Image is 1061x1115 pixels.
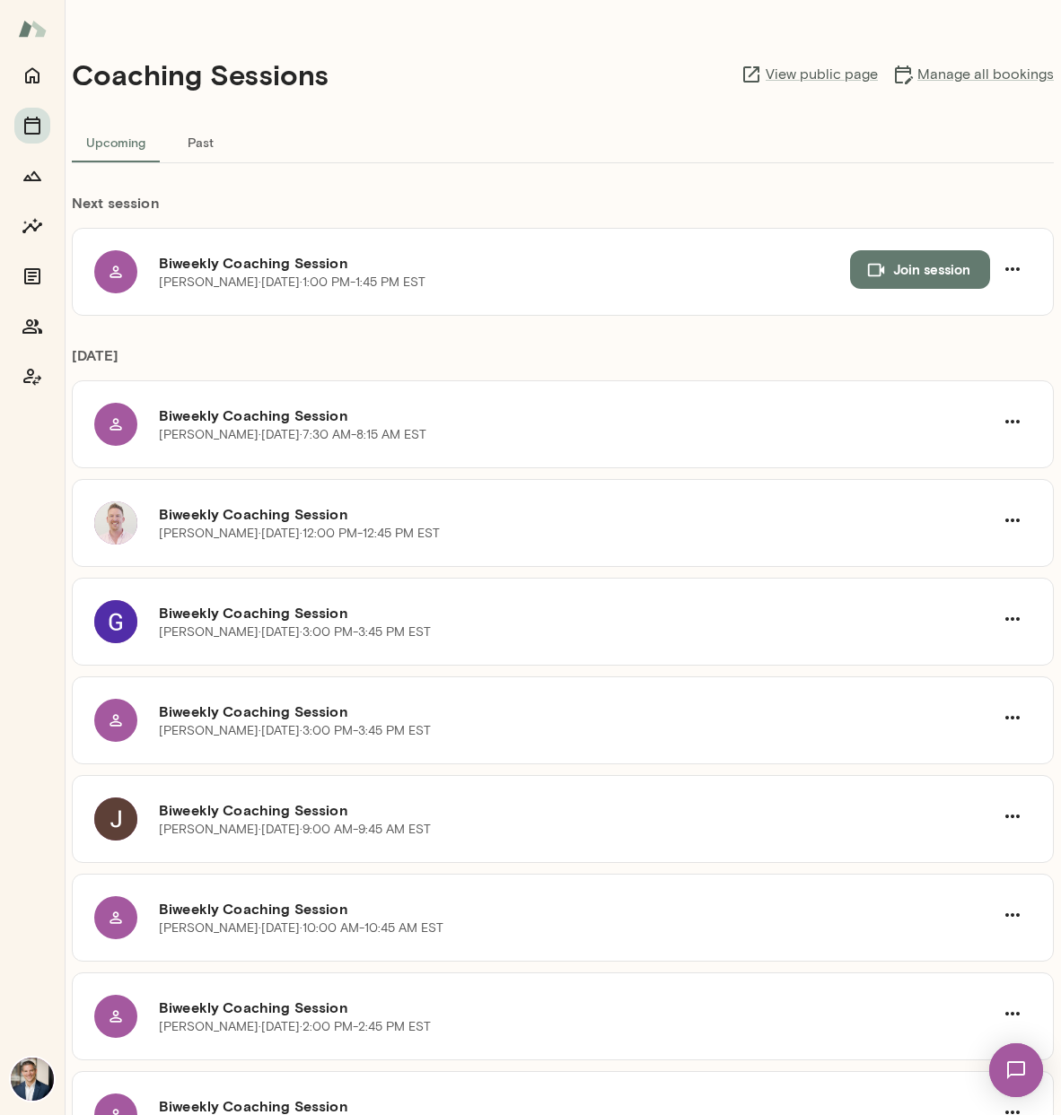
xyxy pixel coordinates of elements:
[14,208,50,244] button: Insights
[159,1018,431,1036] p: [PERSON_NAME] · [DATE] · 2:00 PM-2:45 PM EST
[159,274,425,292] p: [PERSON_NAME] · [DATE] · 1:00 PM-1:45 PM EST
[159,701,994,722] h6: Biweekly Coaching Session
[741,64,878,85] a: View public page
[14,158,50,194] button: Growth Plan
[159,722,431,740] p: [PERSON_NAME] · [DATE] · 3:00 PM-3:45 PM EST
[14,57,50,93] button: Home
[892,64,1054,85] a: Manage all bookings
[159,426,426,444] p: [PERSON_NAME] · [DATE] · 7:30 AM-8:15 AM EST
[159,623,431,641] p: [PERSON_NAME] · [DATE] · 3:00 PM-3:45 PM EST
[11,1058,54,1101] img: Mark Zschocke
[159,898,994,919] h6: Biweekly Coaching Session
[14,108,50,144] button: Sessions
[72,192,1054,228] h6: Next session
[159,252,850,274] h6: Biweekly Coaching Session
[72,344,1054,380] h6: [DATE]
[72,120,1054,163] div: basic tabs example
[850,250,990,288] button: Join session
[159,525,440,543] p: [PERSON_NAME] · [DATE] · 12:00 PM-12:45 PM EST
[159,997,994,1018] h6: Biweekly Coaching Session
[14,309,50,344] button: Members
[159,821,431,839] p: [PERSON_NAME] · [DATE] · 9:00 AM-9:45 AM EST
[14,258,50,294] button: Documents
[159,503,994,525] h6: Biweekly Coaching Session
[159,919,443,937] p: [PERSON_NAME] · [DATE] · 10:00 AM-10:45 AM EST
[72,120,160,163] button: Upcoming
[72,57,329,91] h4: Coaching Sessions
[159,799,994,821] h6: Biweekly Coaching Session
[159,405,994,426] h6: Biweekly Coaching Session
[18,12,47,46] img: Mento
[159,602,994,623] h6: Biweekly Coaching Session
[14,359,50,395] button: Coach app
[160,120,241,163] button: Past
